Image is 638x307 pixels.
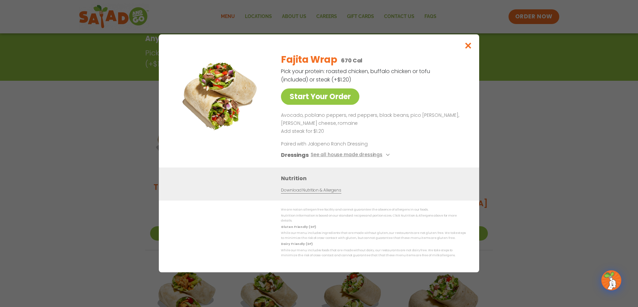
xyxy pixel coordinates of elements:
[602,271,621,290] img: wpChatIcon
[341,56,362,65] p: 670 Cal
[281,67,431,84] p: Pick your protein: roasted chicken, buffalo chicken or tofu (included) or steak (+$1.20)
[281,188,341,194] a: Download Nutrition & Allergens
[457,34,479,57] button: Close modal
[281,151,309,160] h3: Dressings
[281,175,469,183] h3: Nutrition
[281,127,463,135] p: Add steak for $1.20
[281,141,404,148] p: Paired with Jalapeno Ranch Dressing
[281,248,466,258] p: While our menu includes foods that are made without dairy, our restaurants are not dairy free. We...
[174,48,267,141] img: Featured product photo for Fajita Wrap
[281,53,337,67] h2: Fajita Wrap
[281,111,463,127] p: Avocado, poblano peppers, red peppers, black beans, pico [PERSON_NAME], [PERSON_NAME] cheese, rom...
[281,225,316,229] strong: Gluten Friendly (GF)
[281,88,359,105] a: Start Your Order
[281,242,312,246] strong: Dairy Friendly (DF)
[281,213,466,224] p: Nutrition information is based on our standard recipes and portion sizes. Click Nutrition & Aller...
[281,111,463,135] div: Page 1
[281,207,466,212] p: We are not an allergen free facility and cannot guarantee the absence of allergens in our foods.
[311,151,392,160] button: See all house made dressings
[281,231,466,241] p: While our menu includes ingredients that are made without gluten, our restaurants are not gluten ...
